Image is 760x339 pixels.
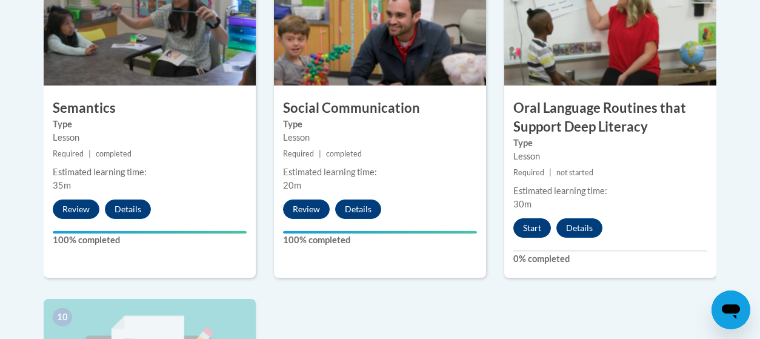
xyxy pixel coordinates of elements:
[53,308,72,326] span: 10
[513,168,544,177] span: Required
[53,149,84,158] span: Required
[513,218,551,238] button: Start
[513,150,707,163] div: Lesson
[556,218,602,238] button: Details
[283,233,477,247] label: 100% completed
[283,200,330,219] button: Review
[53,233,247,247] label: 100% completed
[326,149,362,158] span: completed
[549,168,552,177] span: |
[513,136,707,150] label: Type
[53,166,247,179] div: Estimated learning time:
[53,231,247,233] div: Your progress
[319,149,321,158] span: |
[53,200,99,219] button: Review
[283,166,477,179] div: Estimated learning time:
[105,200,151,219] button: Details
[513,199,532,209] span: 30m
[88,149,91,158] span: |
[283,231,477,233] div: Your progress
[283,180,301,190] span: 20m
[53,180,71,190] span: 35m
[283,149,314,158] span: Required
[274,99,486,118] h3: Social Communication
[283,131,477,144] div: Lesson
[513,252,707,266] label: 0% completed
[44,99,256,118] h3: Semantics
[504,99,716,136] h3: Oral Language Routines that Support Deep Literacy
[53,131,247,144] div: Lesson
[283,118,477,131] label: Type
[53,118,247,131] label: Type
[96,149,132,158] span: completed
[556,168,593,177] span: not started
[513,184,707,198] div: Estimated learning time:
[335,200,381,219] button: Details
[712,290,750,329] iframe: Button to launch messaging window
